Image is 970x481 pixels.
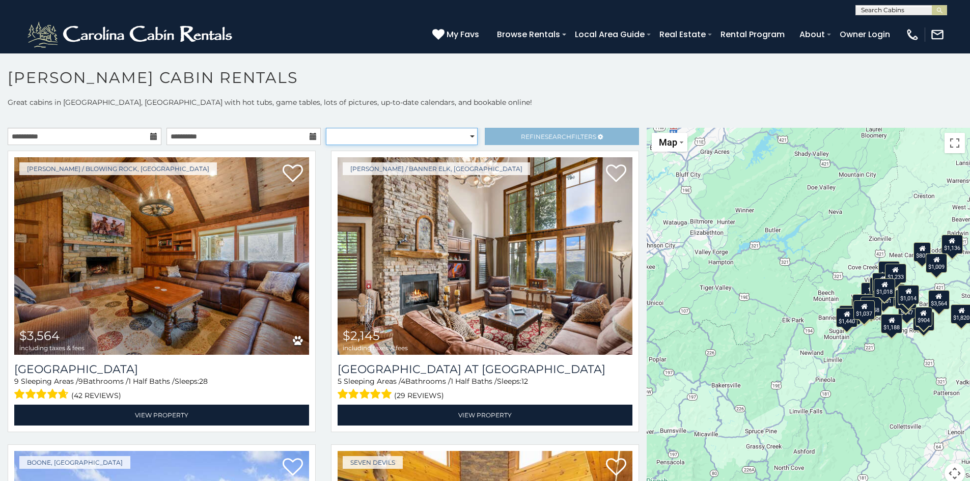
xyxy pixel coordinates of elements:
[128,377,175,386] span: 1 Half Baths /
[879,261,900,280] div: $1,461
[283,163,303,185] a: Add to favorites
[14,362,309,376] h3: Appalachian Mountain Lodge
[338,157,632,355] a: Ridge Haven Lodge at Echota $2,145 including taxes & fees
[914,242,931,261] div: $805
[401,377,405,386] span: 4
[199,377,208,386] span: 28
[545,133,571,140] span: Search
[899,299,916,319] div: $947
[652,133,687,152] button: Change map style
[19,162,217,175] a: [PERSON_NAME] / Blowing Rock, [GEOGRAPHIC_DATA]
[14,362,309,376] a: [GEOGRAPHIC_DATA]
[835,25,895,43] a: Owner Login
[941,235,963,254] div: $1,136
[715,25,790,43] a: Rental Program
[343,456,403,469] a: Seven Devils
[854,300,875,320] div: $1,356
[659,137,677,148] span: Map
[606,163,626,185] a: Add to favorites
[654,25,711,43] a: Real Estate
[839,305,861,325] div: $1,531
[898,285,919,304] div: $1,014
[913,312,934,331] div: $1,538
[521,133,596,140] span: Refine Filters
[874,278,896,297] div: $1,018
[338,362,632,376] a: [GEOGRAPHIC_DATA] at [GEOGRAPHIC_DATA]
[881,314,903,333] div: $1,188
[873,287,894,306] div: $1,301
[14,157,309,355] a: Appalachian Mountain Lodge $3,564 including taxes & fees
[896,290,917,309] div: $1,006
[872,272,894,292] div: $1,029
[485,128,639,145] a: RefineSearchFilters
[853,294,874,314] div: $1,408
[343,162,530,175] a: [PERSON_NAME] / Banner Elk, [GEOGRAPHIC_DATA]
[930,27,945,42] img: mail-regular-white.png
[14,377,19,386] span: 9
[338,376,632,402] div: Sleeping Areas / Bathrooms / Sleeps:
[928,290,950,309] div: $3,564
[837,307,858,327] div: $1,440
[451,377,497,386] span: 1 Half Baths /
[861,282,882,302] div: $1,898
[338,405,632,426] a: View Property
[926,253,948,273] div: $1,009
[343,345,408,351] span: including taxes & fees
[19,345,85,351] span: including taxes & fees
[19,328,60,343] span: $3,564
[885,263,906,282] div: $1,233
[338,377,342,386] span: 5
[283,457,303,478] a: Add to favorites
[915,307,932,326] div: $904
[794,25,830,43] a: About
[78,377,83,386] span: 9
[854,300,875,320] div: $1,037
[394,389,444,402] span: (29 reviews)
[71,389,121,402] span: (42 reviews)
[945,133,965,153] button: Toggle fullscreen view
[338,362,632,376] h3: Ridge Haven Lodge at Echota
[19,456,130,469] a: Boone, [GEOGRAPHIC_DATA]
[14,376,309,402] div: Sleeping Areas / Bathrooms / Sleeps:
[905,27,920,42] img: phone-regular-white.png
[870,277,892,297] div: $1,521
[606,457,626,478] a: Add to favorites
[889,284,906,303] div: $982
[14,405,309,426] a: View Property
[521,377,528,386] span: 12
[861,296,882,316] div: $1,058
[14,157,309,355] img: Appalachian Mountain Lodge
[338,157,632,355] img: Ridge Haven Lodge at Echota
[492,25,565,43] a: Browse Rentals
[432,28,482,41] a: My Favs
[25,19,237,50] img: White-1-2.png
[570,25,650,43] a: Local Area Guide
[343,328,380,343] span: $2,145
[447,28,479,41] span: My Favs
